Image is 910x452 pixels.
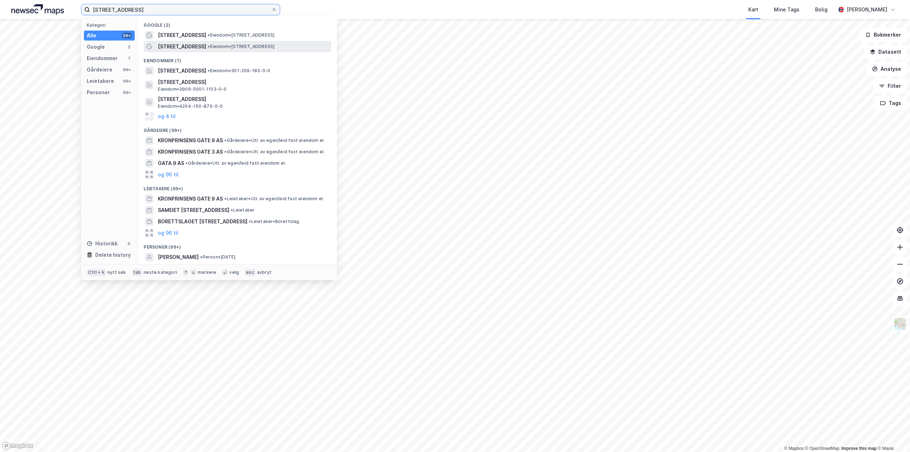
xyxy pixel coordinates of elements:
[224,149,325,155] span: Gårdeiere • Utl. av egen/leid fast eiendom el.
[874,418,910,452] iframe: Chat Widget
[95,251,131,259] div: Delete history
[126,241,132,246] div: 0
[208,44,274,49] span: Eiendom • [STREET_ADDRESS]
[231,207,255,213] span: Leietaker
[224,196,226,201] span: •
[873,79,907,93] button: Filter
[208,32,210,38] span: •
[87,77,114,85] div: Leietakere
[208,44,210,49] span: •
[158,195,223,203] span: KRONPRINSENS GATE 9 AS
[158,229,178,237] button: og 96 til
[245,269,256,276] div: esc
[864,45,907,59] button: Datasett
[87,269,106,276] div: Ctrl + k
[158,217,247,226] span: BORETTSLAGET [STREET_ADDRESS]
[158,170,178,179] button: og 96 til
[200,254,202,260] span: •
[158,112,176,121] button: og 4 til
[87,54,118,63] div: Eiendommer
[122,78,132,84] div: 99+
[249,219,299,224] span: Leietaker • Borettslag
[224,196,324,202] span: Leietaker • Utl. av egen/leid fast eiendom el.
[748,5,758,14] div: Kart
[158,95,328,103] span: [STREET_ADDRESS]
[126,44,132,50] div: 2
[122,90,132,95] div: 99+
[805,446,840,451] a: OpenStreetMap
[87,31,96,40] div: Alle
[158,148,223,156] span: KRONPRINSENS GATE 3 AS
[138,180,337,193] div: Leietakere (99+)
[158,253,199,261] span: [PERSON_NAME]
[784,446,804,451] a: Mapbox
[847,5,887,14] div: [PERSON_NAME]
[859,28,907,42] button: Bokmerker
[224,138,325,143] span: Gårdeiere • Utl. av egen/leid fast eiendom el.
[229,270,239,275] div: velg
[2,442,33,450] a: Mapbox homepage
[208,68,210,73] span: •
[158,136,223,145] span: KRONPRINSENS GATE 9 AS
[90,4,271,15] input: Søk på adresse, matrikkel, gårdeiere, leietakere eller personer
[774,5,799,14] div: Mine Tags
[874,418,910,452] div: Kontrollprogram for chat
[224,138,226,143] span: •
[866,62,907,76] button: Analyse
[257,270,272,275] div: avbryt
[224,149,226,154] span: •
[158,67,206,75] span: [STREET_ADDRESS]
[186,160,188,166] span: •
[144,270,177,275] div: neste kategori
[158,78,328,86] span: [STREET_ADDRESS]
[200,254,235,260] span: Person • [DATE]
[198,270,216,275] div: markere
[158,42,206,51] span: [STREET_ADDRESS]
[158,86,226,92] span: Eiendom • 3909-5001-1103-0-0
[87,22,135,28] div: Kategori
[138,122,337,135] div: Gårdeiere (99+)
[87,239,118,248] div: Historikk
[186,160,286,166] span: Gårdeiere • Utl. av egen/leid fast eiendom el.
[893,317,907,331] img: Z
[126,55,132,61] div: 7
[158,159,184,167] span: GATA 9 AS
[874,96,907,110] button: Tags
[158,31,206,39] span: [STREET_ADDRESS]
[815,5,828,14] div: Bolig
[138,52,337,65] div: Eiendommer (7)
[208,68,270,74] span: Eiendom • 301-209-183-0-0
[87,43,105,51] div: Google
[107,270,126,275] div: nytt søk
[249,219,251,224] span: •
[138,239,337,251] div: Personer (99+)
[208,32,274,38] span: Eiendom • [STREET_ADDRESS]
[158,206,229,214] span: SAMEIET [STREET_ADDRESS]
[132,269,143,276] div: tab
[11,4,64,15] img: logo.a4113a55bc3d86da70a041830d287a7e.svg
[87,88,110,97] div: Personer
[122,33,132,38] div: 99+
[158,103,223,109] span: Eiendom • 4204-150-873-0-0
[138,17,337,30] div: Google (2)
[87,65,112,74] div: Gårdeiere
[231,207,233,213] span: •
[122,67,132,73] div: 99+
[841,446,877,451] a: Improve this map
